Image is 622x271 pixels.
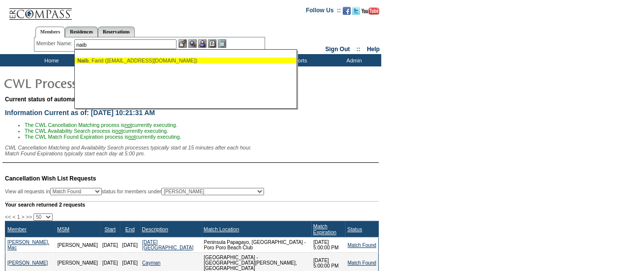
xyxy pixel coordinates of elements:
[343,7,351,15] img: Become our fan on Facebook
[22,214,25,220] span: >
[7,240,49,250] a: [PERSON_NAME], Mac
[5,109,155,117] span: Information Current as of: [DATE] 10:21:31 AM
[178,39,187,48] img: b_edit.gif
[311,238,345,253] td: [DATE] 5:00:00 PM
[343,10,351,16] a: Become our fan on Facebook
[367,46,380,53] a: Help
[361,10,379,16] a: Subscribe to our YouTube Channel
[5,145,379,156] div: CWL Cancellation Matching and Availability Search processes typically start at 15 minutes after e...
[100,238,120,253] td: [DATE]
[5,201,379,208] div: Your search returned 2 requests
[35,27,65,37] a: Members
[17,214,20,220] span: 1
[77,58,89,63] span: Naib
[124,122,132,128] u: not
[65,27,98,37] a: Residences
[57,226,69,232] a: MSM
[25,128,168,134] span: The CWL Availability Search process is currently executing.
[98,27,135,37] a: Reservations
[202,238,311,253] td: Peninsula Papagayo, [GEOGRAPHIC_DATA] - Poro Poro Beach Club
[7,226,27,232] a: Member
[5,188,264,195] div: View all requests in status for members under
[347,226,362,232] a: Status
[25,122,178,128] span: The CWL Cancellation Matching process is currently executing.
[188,39,197,48] img: View
[5,96,132,103] span: Current status of automated CWL processes:
[142,240,193,250] a: [DATE] [GEOGRAPHIC_DATA]
[218,39,226,48] img: b_calculator.gif
[77,58,294,63] div: , Farid ([EMAIL_ADDRESS][DOMAIN_NAME])
[12,214,15,220] span: <
[325,46,350,53] a: Sign Out
[116,128,123,134] u: not
[36,39,74,48] div: Member Name:
[142,260,160,266] a: Cayman
[105,226,116,232] a: Start
[313,223,336,235] a: Match Expiration
[5,175,96,182] span: Cancellation Wish List Requests
[128,134,136,140] u: not
[356,46,360,53] span: ::
[7,260,48,266] a: [PERSON_NAME]
[352,7,360,15] img: Follow us on Twitter
[352,10,360,16] a: Follow us on Twitter
[125,226,135,232] a: End
[22,54,79,66] td: Home
[204,226,239,232] a: Match Location
[325,54,381,66] td: Admin
[26,214,32,220] span: >>
[306,6,341,18] td: Follow Us ::
[5,214,11,220] span: <<
[142,226,168,232] a: Description
[361,7,379,15] img: Subscribe to our YouTube Channel
[25,134,181,140] span: The CWL Match Found Expiration process is currently executing.
[208,39,216,48] img: Reservations
[198,39,207,48] img: Impersonate
[348,242,376,248] a: Match Found
[120,238,140,253] td: [DATE]
[55,238,100,253] td: [PERSON_NAME]
[348,260,376,266] a: Match Found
